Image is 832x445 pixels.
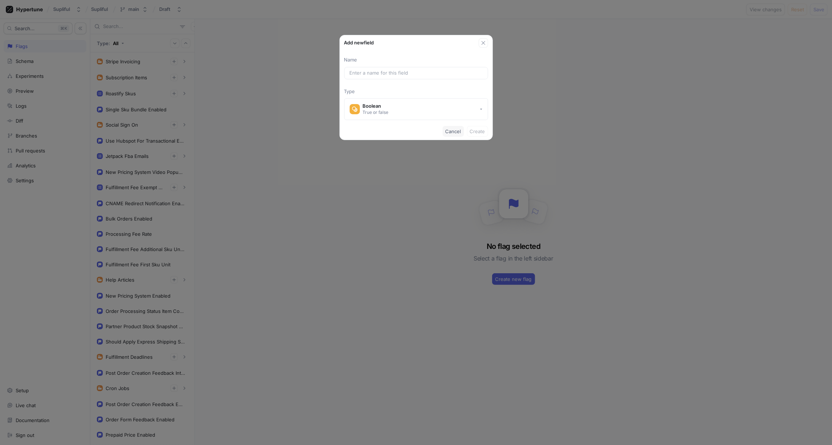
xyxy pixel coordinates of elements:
[344,88,488,95] p: Type
[344,56,488,64] p: Name
[470,129,485,134] span: Create
[363,103,389,109] div: Boolean
[443,126,464,137] button: Cancel
[350,69,483,77] input: Enter a name for this field
[344,98,488,120] button: BooleanTrue or false
[344,39,374,47] p: Add new field
[363,109,389,115] div: True or false
[446,129,461,134] span: Cancel
[467,126,488,137] button: Create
